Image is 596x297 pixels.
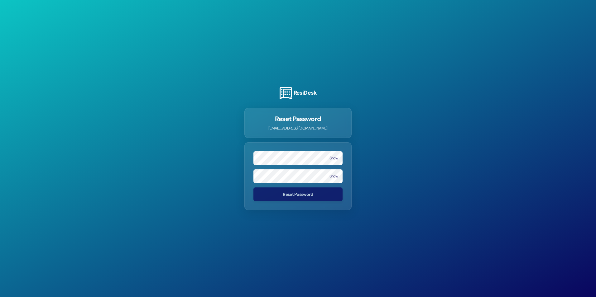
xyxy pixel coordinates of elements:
[253,187,343,201] button: Reset Password
[280,87,292,99] img: ResiDesk Logo
[329,156,338,160] button: Show
[251,125,345,131] p: [EMAIL_ADDRESS][DOMAIN_NAME]
[329,174,338,178] button: Show
[251,115,345,123] h1: Reset Password
[294,89,316,97] h3: ResiDesk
